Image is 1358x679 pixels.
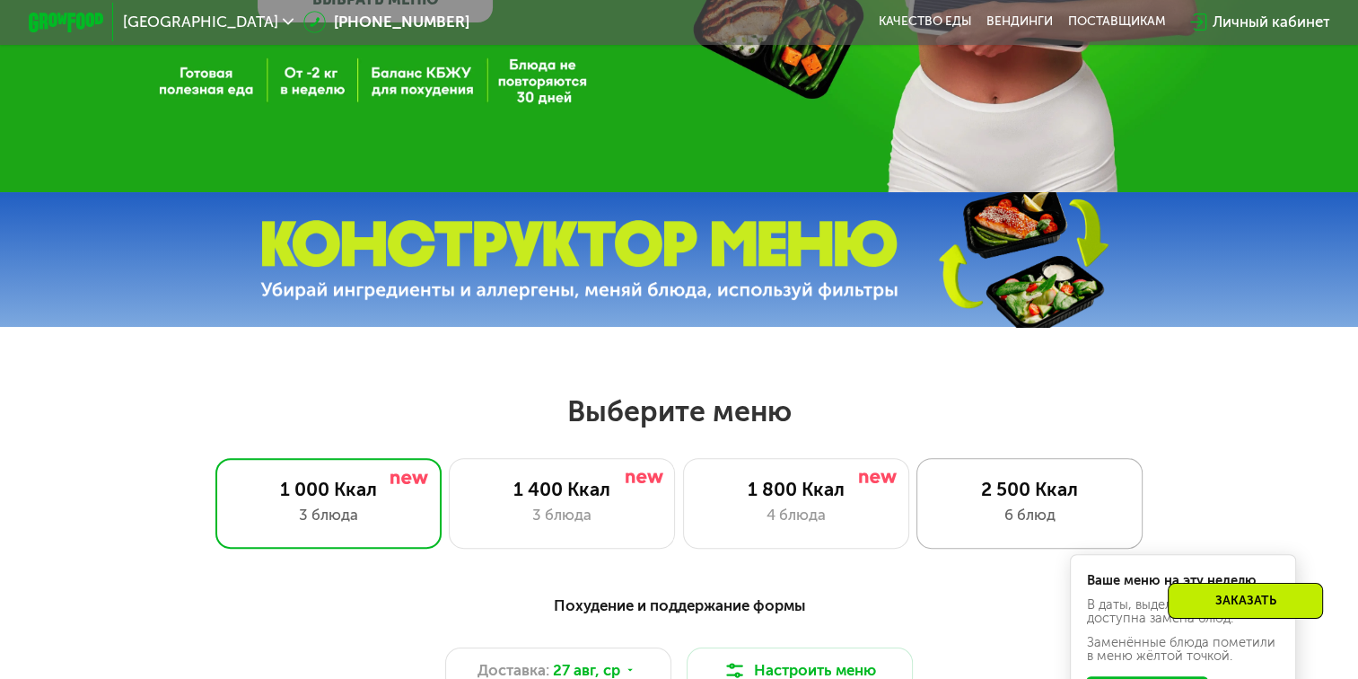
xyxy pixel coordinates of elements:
[469,478,655,500] div: 1 400 Ккал
[1068,14,1166,30] div: поставщикам
[936,504,1123,526] div: 6 блюд
[1212,11,1329,33] div: Личный кабинет
[1168,583,1323,619] div: Заказать
[1086,636,1278,662] div: Заменённые блюда пометили в меню жёлтой точкой.
[703,504,889,526] div: 4 блюда
[986,14,1053,30] a: Вендинги
[60,393,1298,429] h2: Выберите меню
[703,478,889,500] div: 1 800 Ккал
[936,478,1123,500] div: 2 500 Ккал
[1086,574,1278,587] div: Ваше меню на эту неделю
[1086,598,1278,624] div: В даты, выделенные желтым, доступна замена блюд.
[120,594,1237,617] div: Похудение и поддержание формы
[123,14,278,30] span: [GEOGRAPHIC_DATA]
[235,478,422,500] div: 1 000 Ккал
[303,11,469,33] a: [PHONE_NUMBER]
[235,504,422,526] div: 3 блюда
[878,14,971,30] a: Качество еды
[469,504,655,526] div: 3 блюда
